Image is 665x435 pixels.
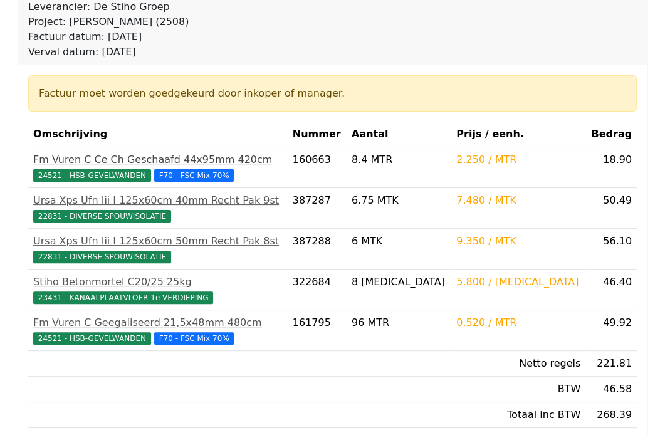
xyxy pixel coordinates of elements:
[33,169,151,182] span: 24521 - HSB-GEVELWANDEN
[28,122,288,147] th: Omschrijving
[585,351,637,377] td: 221.81
[33,234,283,264] a: Ursa Xps Ufn Iii I 125x60cm 50mm Recht Pak 8st22831 - DIVERSE SPOUWISOLATIE
[288,122,347,147] th: Nummer
[352,315,446,330] div: 96 MTR
[456,315,580,330] div: 0.520 / MTR
[585,122,637,147] th: Bedrag
[451,351,585,377] td: Netto regels
[288,229,347,270] td: 387288
[352,152,446,167] div: 8.4 MTR
[33,193,283,223] a: Ursa Xps Ufn Iii I 125x60cm 40mm Recht Pak 9st22831 - DIVERSE SPOUWISOLATIE
[39,86,626,101] div: Factuur moet worden goedgekeurd door inkoper of manager.
[33,332,151,345] span: 24521 - HSB-GEVELWANDEN
[585,188,637,229] td: 50.49
[33,152,283,167] div: Fm Vuren C Ce Ch Geschaafd 44x95mm 420cm
[456,234,580,249] div: 9.350 / MTK
[33,275,283,290] div: Stiho Betonmortel C20/25 25kg
[28,45,189,60] div: Verval datum: [DATE]
[585,270,637,310] td: 46.40
[585,402,637,428] td: 268.39
[352,275,446,290] div: 8 [MEDICAL_DATA]
[33,210,171,223] span: 22831 - DIVERSE SPOUWISOLATIE
[456,275,580,290] div: 5.800 / [MEDICAL_DATA]
[33,275,283,305] a: Stiho Betonmortel C20/25 25kg23431 - KANAALPLAATVLOER 1e VERDIEPING
[451,122,585,147] th: Prijs / eenh.
[33,315,283,345] a: Fm Vuren C Geegaliseerd 21,5x48mm 480cm24521 - HSB-GEVELWANDEN F70 - FSC Mix 70%
[585,229,637,270] td: 56.10
[154,169,234,182] span: F70 - FSC Mix 70%
[451,402,585,428] td: Totaal inc BTW
[28,14,189,29] div: Project: [PERSON_NAME] (2508)
[33,291,213,304] span: 23431 - KANAALPLAATVLOER 1e VERDIEPING
[33,251,171,263] span: 22831 - DIVERSE SPOUWISOLATIE
[352,193,446,208] div: 6.75 MTK
[288,147,347,188] td: 160663
[288,188,347,229] td: 387287
[456,152,580,167] div: 2.250 / MTR
[33,315,283,330] div: Fm Vuren C Geegaliseerd 21,5x48mm 480cm
[33,193,283,208] div: Ursa Xps Ufn Iii I 125x60cm 40mm Recht Pak 9st
[347,122,451,147] th: Aantal
[288,310,347,351] td: 161795
[352,234,446,249] div: 6 MTK
[585,310,637,351] td: 49.92
[154,332,234,345] span: F70 - FSC Mix 70%
[451,377,585,402] td: BTW
[288,270,347,310] td: 322684
[33,152,283,182] a: Fm Vuren C Ce Ch Geschaafd 44x95mm 420cm24521 - HSB-GEVELWANDEN F70 - FSC Mix 70%
[28,29,189,45] div: Factuur datum: [DATE]
[456,193,580,208] div: 7.480 / MTK
[33,234,283,249] div: Ursa Xps Ufn Iii I 125x60cm 50mm Recht Pak 8st
[585,377,637,402] td: 46.58
[585,147,637,188] td: 18.90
